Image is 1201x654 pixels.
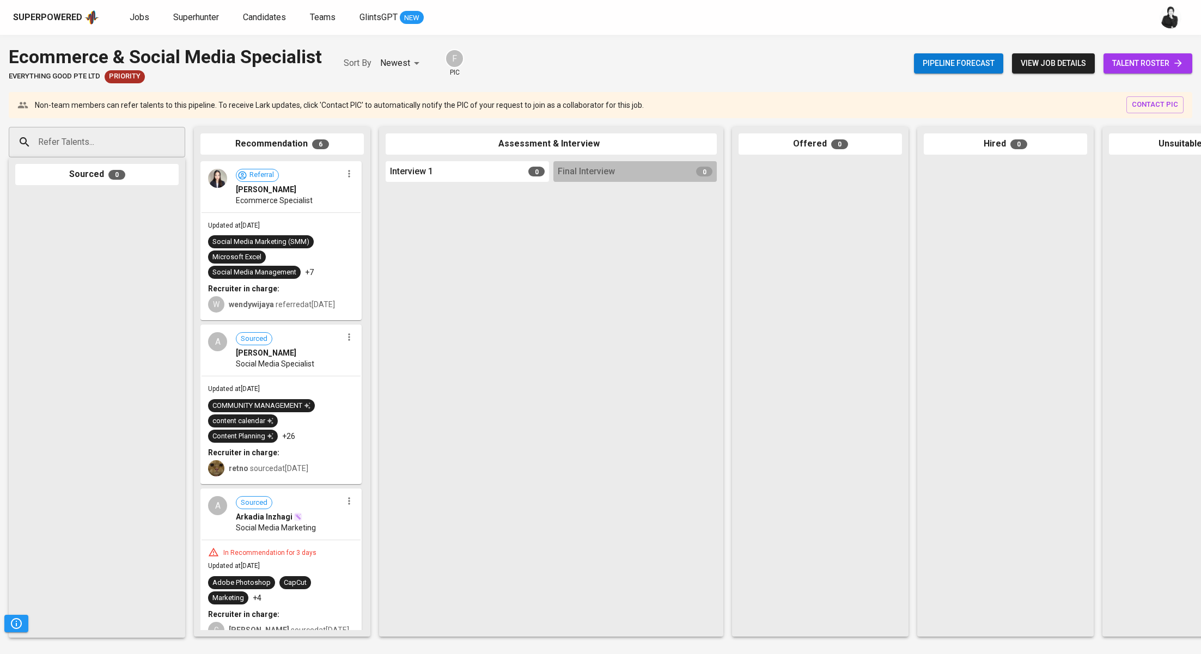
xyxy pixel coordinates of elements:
[1126,96,1184,113] button: contact pic
[236,358,314,369] span: Social Media Specialist
[294,512,302,521] img: magic_wand.svg
[380,57,410,70] p: Newest
[229,464,248,473] b: retno
[208,448,279,457] b: Recruiter in charge:
[253,592,261,603] p: +4
[445,49,464,68] div: F
[390,166,433,178] span: Interview 1
[400,13,424,23] span: NEW
[1010,139,1027,149] span: 0
[243,11,288,25] a: Candidates
[229,464,308,473] span: sourced at [DATE]
[208,562,260,570] span: Updated at [DATE]
[208,622,224,638] div: G
[229,626,349,634] span: sourced at [DATE]
[208,460,224,476] img: ec6c0910-f960-4a00-a8f8-c5744e41279e.jpg
[344,57,371,70] p: Sort By
[380,53,423,74] div: Newest
[1160,7,1181,28] img: medwi@glints.com
[1104,53,1192,74] a: talent roster
[208,610,279,619] b: Recruiter in charge:
[1012,53,1095,74] button: view job details
[739,133,902,155] div: Offered
[236,195,313,206] span: Ecommerce Specialist
[212,252,261,262] div: Microsoft Excel
[208,169,227,188] img: b9ccf952fa2a4d811bee705e8c5725f7.jpeg
[923,57,995,70] span: Pipeline forecast
[229,300,274,309] b: wendywijaya
[179,141,181,143] button: Open
[208,284,279,293] b: Recruiter in charge:
[212,416,273,426] div: content calendar
[236,522,316,533] span: Social Media Marketing
[13,9,99,26] a: Superpoweredapp logo
[208,296,224,313] div: W
[219,548,321,558] div: In Recommendation for 3 days
[15,164,179,185] div: Sourced
[212,267,296,278] div: Social Media Management
[236,347,296,358] span: [PERSON_NAME]
[1112,57,1184,70] span: talent roster
[236,511,292,522] span: Arkadia Inzhagi
[212,593,244,603] div: Marketing
[310,12,336,22] span: Teams
[528,167,545,176] span: 0
[13,11,82,24] div: Superpowered
[359,11,424,25] a: GlintsGPT NEW
[105,70,145,83] div: New Job received from Demand Team
[831,139,848,149] span: 0
[9,44,322,70] div: Ecommerce & Social Media Specialist
[208,332,227,351] div: A
[229,300,335,309] span: referred at [DATE]
[236,498,272,508] span: Sourced
[173,11,221,25] a: Superhunter
[914,53,1003,74] button: Pipeline forecast
[445,49,464,77] div: pic
[130,12,149,22] span: Jobs
[130,11,151,25] a: Jobs
[200,133,364,155] div: Recommendation
[312,139,329,149] span: 6
[1021,57,1086,70] span: view job details
[105,71,145,82] span: Priority
[9,71,100,82] span: Everything good Pte Ltd
[4,615,28,632] button: Pipeline Triggers
[359,12,398,22] span: GlintsGPT
[208,496,227,515] div: A
[212,578,271,588] div: Adobe Photoshop
[924,133,1087,155] div: Hired
[282,431,295,442] p: +26
[208,385,260,393] span: Updated at [DATE]
[236,334,272,344] span: Sourced
[386,133,717,155] div: Assessment & Interview
[558,166,615,178] span: Final Interview
[208,222,260,229] span: Updated at [DATE]
[212,431,273,442] div: Content Planning
[245,170,278,180] span: Referral
[236,184,296,195] span: [PERSON_NAME]
[310,11,338,25] a: Teams
[243,12,286,22] span: Candidates
[173,12,219,22] span: Superhunter
[212,401,310,411] div: COMMUNITY MANAGEMENT
[305,267,314,278] p: +7
[108,170,125,180] span: 0
[35,100,644,111] p: Non-team members can refer talents to this pipeline. To receive Lark updates, click 'Contact PIC'...
[212,237,309,247] div: Social Media Marketing (SMM)
[1132,99,1178,111] span: contact pic
[284,578,307,588] div: CapCut
[84,9,99,26] img: app logo
[696,167,712,176] span: 0
[229,626,289,634] b: [PERSON_NAME]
